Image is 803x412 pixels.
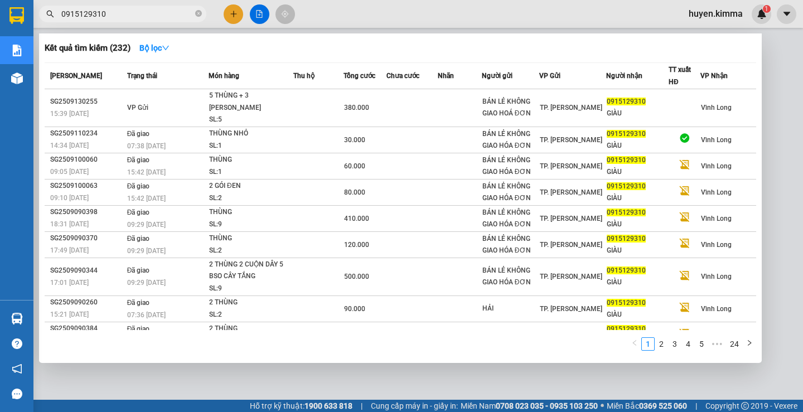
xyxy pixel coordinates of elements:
[127,182,150,190] span: Đã giao
[628,337,641,351] button: left
[540,104,602,112] span: TP. [PERSON_NAME]
[139,43,170,52] strong: Bộ lọc
[11,45,23,56] img: solution-icon
[727,338,742,350] a: 24
[482,96,539,119] div: BÁN LẺ KHÔNG GIAO HOÁ ĐƠN
[540,136,602,144] span: TP. [PERSON_NAME]
[607,130,646,138] span: 0915129310
[482,207,539,230] div: BÁN LẺ KHÔNG GIAO HÓA ĐƠN
[11,72,23,84] img: warehouse-icon
[127,142,166,150] span: 07:38 [DATE]
[701,136,732,144] span: Vĩnh Long
[9,7,24,24] img: logo-vxr
[607,156,646,164] span: 0915129310
[540,241,602,249] span: TP. [PERSON_NAME]
[127,130,150,138] span: Đã giao
[540,305,602,313] span: TP. [PERSON_NAME]
[50,232,124,244] div: SG2509090370
[539,72,560,80] span: VP Gửi
[344,305,365,313] span: 90.000
[682,338,694,350] a: 4
[344,136,365,144] span: 30.000
[127,72,157,80] span: Trạng thái
[127,247,166,255] span: 09:29 [DATE]
[209,140,293,152] div: SL: 1
[209,219,293,231] div: SL: 9
[607,309,668,321] div: GIÀU
[209,259,293,283] div: 2 THÙNG 2 CUỘN DÂY 5 BSO CÂY TẮNG
[344,215,369,222] span: 410.000
[50,168,89,176] span: 09:05 [DATE]
[209,192,293,205] div: SL: 2
[607,192,668,204] div: GIÀU
[641,337,655,351] li: 1
[606,72,642,80] span: Người nhận
[209,166,293,178] div: SL: 1
[127,168,166,176] span: 15:42 [DATE]
[127,156,150,164] span: Đã giao
[607,325,646,333] span: 0915129310
[607,299,646,307] span: 0915129310
[195,9,202,20] span: close-circle
[127,311,166,319] span: 07:36 [DATE]
[209,128,293,140] div: THÙNG NHỎ
[209,90,293,114] div: 5 THÙNG + 3 [PERSON_NAME]
[50,154,124,166] div: SG2509100060
[607,219,668,230] div: GIÀU
[540,162,602,170] span: TP. [PERSON_NAME]
[209,323,293,335] div: 2 THÙNG
[50,311,89,318] span: 15:21 [DATE]
[655,337,668,351] li: 2
[50,279,89,287] span: 17:01 [DATE]
[127,195,166,202] span: 15:42 [DATE]
[695,338,708,350] a: 5
[669,66,691,86] span: TT xuất HĐ
[127,279,166,287] span: 09:29 [DATE]
[209,245,293,257] div: SL: 2
[540,188,602,196] span: TP. [PERSON_NAME]
[540,273,602,280] span: TP. [PERSON_NAME]
[482,154,539,178] div: BÁN LẺ KHÔNG GIAO HÓA ĐƠN
[12,363,22,374] span: notification
[50,128,124,139] div: SG2509110234
[482,329,539,341] div: CTY BẢO VINH
[482,233,539,256] div: BÁN LẺ KHÔNG GIAO HÓA ĐƠN
[701,104,732,112] span: Vĩnh Long
[12,389,22,399] span: message
[482,181,539,204] div: BÁN LẺ KHÔNG GIAO HÓA ĐƠN
[127,221,166,229] span: 09:29 [DATE]
[127,104,148,112] span: VP Gửi
[50,72,102,80] span: [PERSON_NAME]
[127,235,150,243] span: Đã giao
[209,114,293,126] div: SL: 5
[708,337,726,351] span: •••
[209,154,293,166] div: THÙNG
[50,220,89,228] span: 18:31 [DATE]
[669,338,681,350] a: 3
[209,72,239,80] span: Món hàng
[130,39,178,57] button: Bộ lọcdown
[668,337,681,351] li: 3
[50,265,124,277] div: SG2509090344
[50,323,124,335] div: SG2509090384
[681,337,695,351] li: 4
[209,180,293,192] div: 2 GÓI ĐEN
[701,162,732,170] span: Vĩnh Long
[607,209,646,216] span: 0915129310
[209,283,293,295] div: SL: 9
[50,142,89,149] span: 14:34 [DATE]
[195,10,202,17] span: close-circle
[209,206,293,219] div: THÙNG
[438,72,454,80] span: Nhãn
[50,110,89,118] span: 15:39 [DATE]
[701,241,732,249] span: Vĩnh Long
[344,72,375,80] span: Tổng cước
[482,303,539,314] div: HẢI
[209,309,293,321] div: SL: 2
[11,313,23,324] img: warehouse-icon
[701,273,732,280] span: Vĩnh Long
[701,188,732,196] span: Vĩnh Long
[344,104,369,112] span: 380.000
[344,273,369,280] span: 500.000
[743,337,756,351] li: Next Page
